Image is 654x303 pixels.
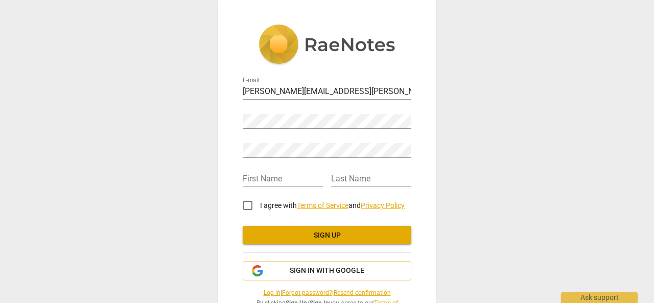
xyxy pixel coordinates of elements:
button: Sign in with Google [243,261,411,281]
a: Resend confirmation [334,289,391,296]
div: Ask support [561,292,638,303]
a: Log in [264,289,281,296]
span: Sign in with Google [290,266,364,276]
label: E-mail [243,78,260,84]
button: Sign up [243,226,411,244]
img: 5ac2273c67554f335776073100b6d88f.svg [259,25,395,66]
span: | | [243,289,411,297]
a: Forgot password? [282,289,332,296]
a: Privacy Policy [361,201,405,209]
a: Terms of Service [297,201,348,209]
span: Sign up [251,230,403,241]
span: I agree with and [260,201,405,209]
